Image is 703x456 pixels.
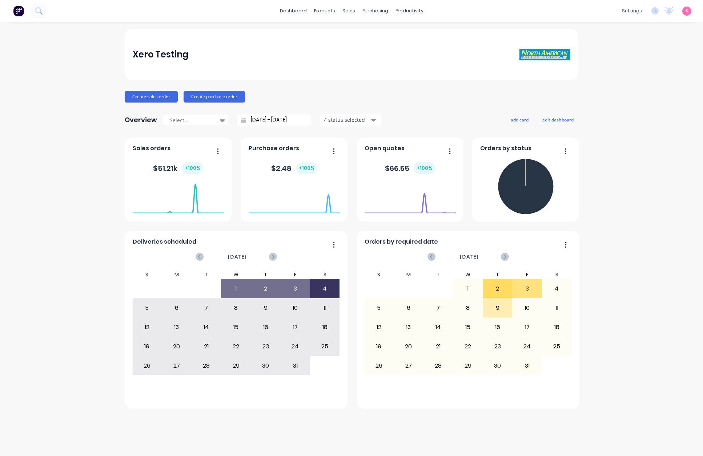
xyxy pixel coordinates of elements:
[281,337,310,356] div: 24
[320,115,382,125] button: 4 status selected
[542,337,571,356] div: 25
[483,318,512,336] div: 16
[133,357,162,375] div: 26
[424,299,453,317] div: 7
[542,280,571,298] div: 4
[365,144,405,153] span: Open quotes
[394,318,423,336] div: 13
[153,162,203,174] div: $ 51.21k
[251,280,280,298] div: 2
[162,337,191,356] div: 20
[192,337,221,356] div: 21
[483,280,512,298] div: 2
[125,113,157,127] div: Overview
[251,299,280,317] div: 9
[364,270,394,279] div: S
[221,270,251,279] div: W
[310,5,339,16] div: products
[686,8,688,14] span: K
[281,299,310,317] div: 10
[513,357,542,375] div: 31
[133,337,162,356] div: 19
[310,299,340,317] div: 11
[310,318,340,336] div: 18
[192,357,221,375] div: 28
[480,144,531,153] span: Orders by status
[453,280,482,298] div: 1
[424,357,453,375] div: 28
[324,116,370,124] div: 4 status selected
[483,337,512,356] div: 23
[251,357,280,375] div: 30
[281,357,310,375] div: 31
[414,162,435,174] div: + 100 %
[424,337,453,356] div: 21
[365,299,394,317] div: 5
[249,144,299,153] span: Purchase orders
[251,337,280,356] div: 23
[184,91,245,103] button: Create purchase order
[280,270,310,279] div: F
[513,337,542,356] div: 24
[618,5,646,16] div: settings
[281,280,310,298] div: 3
[359,5,392,16] div: purchasing
[251,318,280,336] div: 16
[453,299,482,317] div: 8
[133,144,170,153] span: Sales orders
[221,318,250,336] div: 15
[192,318,221,336] div: 14
[513,280,542,298] div: 3
[394,357,423,375] div: 27
[453,337,482,356] div: 22
[512,270,542,279] div: F
[542,318,571,336] div: 18
[310,280,340,298] div: 4
[519,49,570,60] img: Xero Testing
[125,91,178,103] button: Create sales order
[251,270,281,279] div: T
[13,5,24,16] img: Factory
[385,162,435,174] div: $ 66.55
[506,115,533,124] button: add card
[339,5,359,16] div: sales
[133,318,162,336] div: 12
[221,280,250,298] div: 1
[365,337,394,356] div: 19
[483,270,513,279] div: T
[296,162,317,174] div: + 100 %
[542,270,572,279] div: S
[132,270,162,279] div: S
[192,270,221,279] div: T
[310,270,340,279] div: S
[133,299,162,317] div: 5
[271,162,317,174] div: $ 2.48
[513,299,542,317] div: 10
[192,299,221,317] div: 7
[453,318,482,336] div: 15
[221,337,250,356] div: 22
[394,337,423,356] div: 20
[162,357,191,375] div: 27
[281,318,310,336] div: 17
[365,237,438,246] span: Orders by required date
[133,47,189,62] div: Xero Testing
[460,253,479,261] span: [DATE]
[424,318,453,336] div: 14
[182,162,203,174] div: + 100 %
[483,357,512,375] div: 30
[228,253,247,261] span: [DATE]
[221,299,250,317] div: 8
[162,270,192,279] div: M
[162,318,191,336] div: 13
[365,318,394,336] div: 12
[483,299,512,317] div: 9
[394,299,423,317] div: 6
[310,337,340,356] div: 25
[453,270,483,279] div: W
[394,270,423,279] div: M
[453,357,482,375] div: 29
[221,357,250,375] div: 29
[542,299,571,317] div: 11
[538,115,578,124] button: edit dashboard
